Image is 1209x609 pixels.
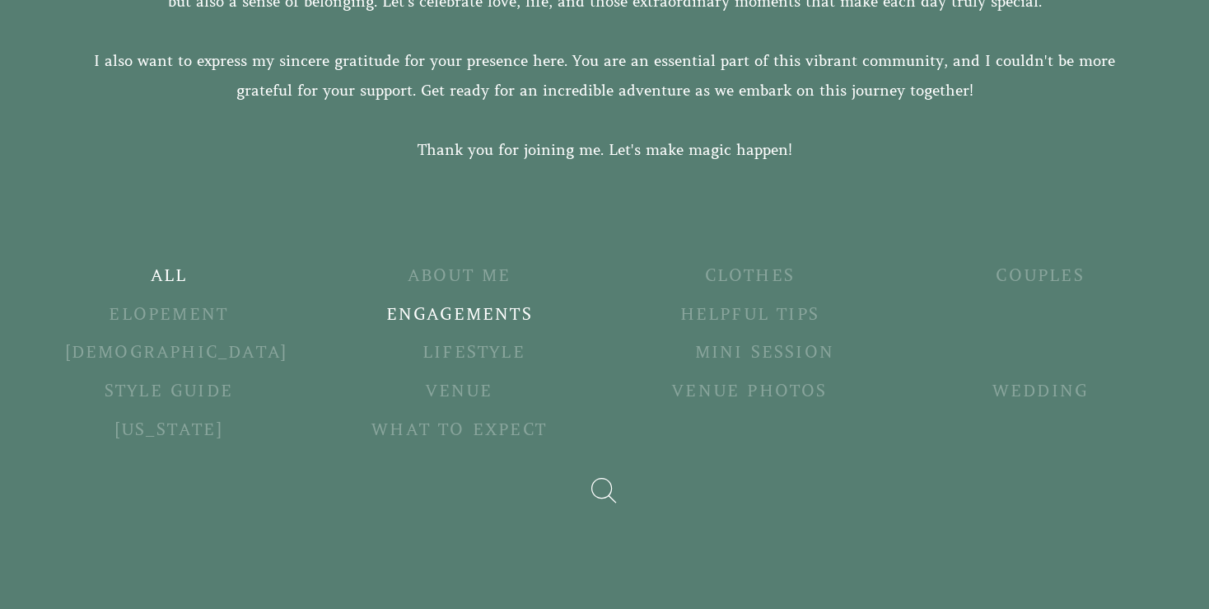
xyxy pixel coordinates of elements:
[661,342,869,364] a: Mini Session
[646,381,854,403] a: Venue Photos
[65,419,273,442] a: [US_STATE]
[355,381,563,403] a: Venue
[370,342,578,364] a: lifestyle
[355,304,563,326] a: Engagements
[65,381,273,403] a: Style Guide
[936,381,1145,403] a: Wedding
[65,304,273,326] a: Elopement
[646,265,854,288] a: Clothes
[65,342,288,364] a: [DEMOGRAPHIC_DATA]
[936,265,1145,288] a: Couples
[355,419,563,442] a: What to Expect
[355,265,563,288] a: About Me
[65,135,1145,165] p: Thank you for joining me. Let's make magic happen!
[646,304,854,326] a: Helpful Tips
[65,265,273,288] a: All
[65,46,1145,105] p: I also want to express my sincere gratitude for your presence here. You are an essential part of ...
